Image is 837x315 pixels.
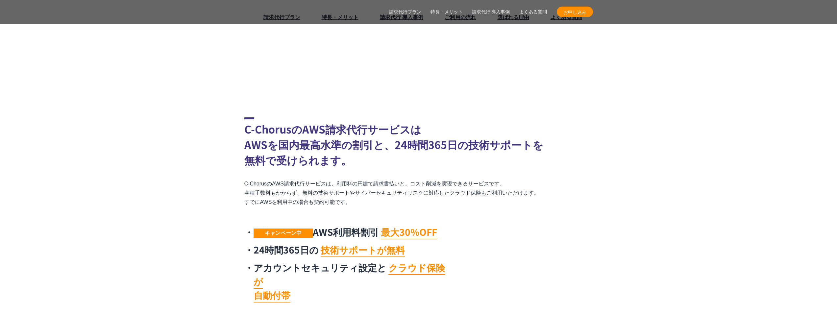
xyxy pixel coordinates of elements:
a: 請求代行 導入事例 [380,13,423,21]
img: エアトリ [253,38,306,65]
img: 東京書籍 [372,38,424,65]
img: 早稲田大学 [523,71,576,98]
img: 住友生命保険相互 [135,38,187,65]
img: 世界貿易センタービルディング [227,71,280,98]
img: 慶應義塾 [464,71,516,98]
img: ヤマサ醤油 [312,38,365,65]
mark: 技術サポートが無料 [321,243,405,257]
img: エイチーム [168,71,220,98]
img: 三菱地所 [16,38,69,65]
a: お申し込み [557,7,593,17]
img: ファンコミュニケーションズ [109,71,161,98]
a: 選ばれる理由 [498,13,529,21]
a: 特長・メリット [322,13,358,21]
mark: クラウド保険が 自動付帯 [254,261,445,303]
img: ミズノ [76,38,128,65]
img: 香川大学 [701,71,753,98]
li: アカウントセキュリティ設定と [244,260,452,302]
img: ラクサス・テクノロジーズ [608,38,661,65]
li: AWS利用料割引 [244,225,452,239]
img: まぐまぐ [549,38,602,65]
a: よくある質問 [551,13,582,21]
img: 国境なき医師団 [345,71,398,98]
img: オルトプラス [727,38,779,65]
p: C-ChorusのAWS請求代行サービスは、利用料の円建て請求書払いと、コスト削減を実現できるサービスです。 各種手数料もかからず、無料の技術サポートやサイバーセキュリティリスクに対応したクラウ... [244,179,593,207]
img: 共同通信デジタル [490,38,543,65]
mark: 最大30%OFF [381,225,437,239]
img: スペースシャワー [49,71,102,98]
img: 大阪工業大学 [641,71,694,98]
img: 佐賀大学 [760,71,812,98]
img: オリックス・レンテック [668,38,720,65]
img: フジモトHD [194,38,247,65]
li: 24時間365日の [244,243,452,256]
a: 請求代行プラン [263,13,300,21]
a: よくある質問 [519,9,547,15]
a: 請求代行 導入事例 [472,9,510,15]
a: ご利用の流れ [445,13,476,21]
img: クリスピー・クリーム・ドーナツ [431,38,483,65]
a: 請求代行プラン [389,9,421,15]
img: クリーク・アンド・リバー [286,71,339,98]
span: キャンペーン中 [254,229,313,238]
span: お申し込み [557,9,593,15]
img: 一橋大学 [582,71,635,98]
a: 特長・メリット [431,9,463,15]
img: 日本財団 [405,71,457,98]
h2: C-ChorusのAWS請求代行サービスは AWSを国内最高水準の割引と、24時間365日の技術サポートを 無料で受けられます。 [244,117,593,168]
